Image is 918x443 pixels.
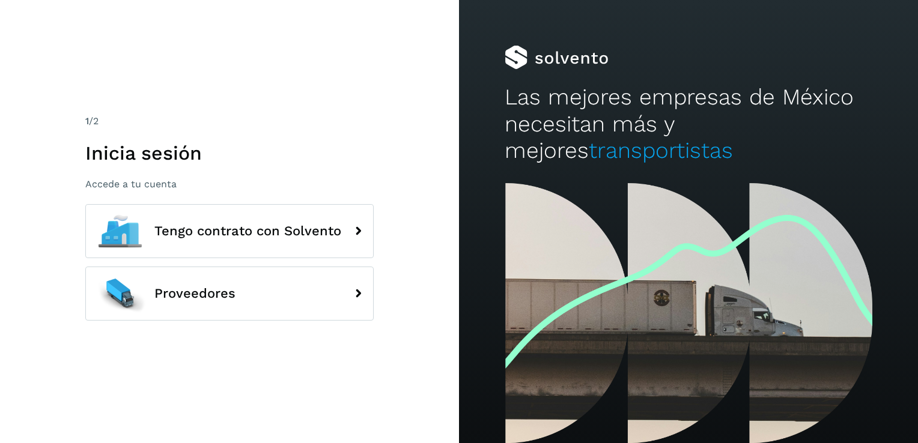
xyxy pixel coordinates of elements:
span: 1 [85,115,89,127]
h2: Las mejores empresas de México necesitan más y mejores [505,84,872,164]
span: Tengo contrato con Solvento [154,224,341,238]
h1: Inicia sesión [85,142,374,164]
p: Accede a tu cuenta [85,178,374,190]
button: Proveedores [85,267,374,321]
span: transportistas [589,137,733,163]
button: Tengo contrato con Solvento [85,204,374,258]
span: Proveedores [154,286,236,301]
div: /2 [85,114,374,128]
